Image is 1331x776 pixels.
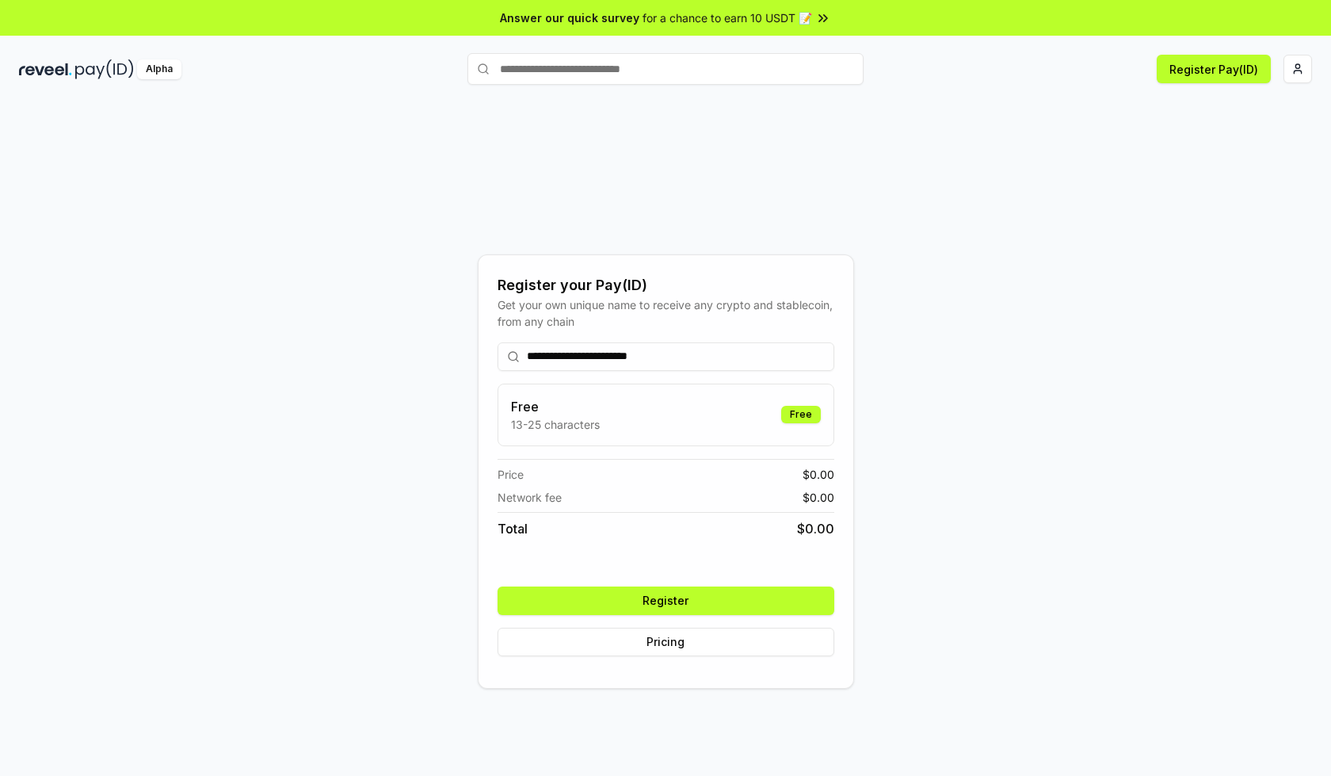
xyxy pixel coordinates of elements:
img: reveel_dark [19,59,72,79]
div: Alpha [137,59,181,79]
div: Free [781,406,821,423]
span: Answer our quick survey [500,10,639,26]
span: Total [498,519,528,538]
p: 13-25 characters [511,416,600,433]
button: Pricing [498,628,834,656]
span: for a chance to earn 10 USDT 📝 [643,10,812,26]
span: $ 0.00 [803,466,834,483]
span: $ 0.00 [797,519,834,538]
div: Get your own unique name to receive any crypto and stablecoin, from any chain [498,296,834,330]
img: pay_id [75,59,134,79]
h3: Free [511,397,600,416]
button: Register Pay(ID) [1157,55,1271,83]
button: Register [498,587,834,615]
span: Price [498,466,524,483]
span: Network fee [498,489,562,506]
span: $ 0.00 [803,489,834,506]
div: Register your Pay(ID) [498,274,834,296]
